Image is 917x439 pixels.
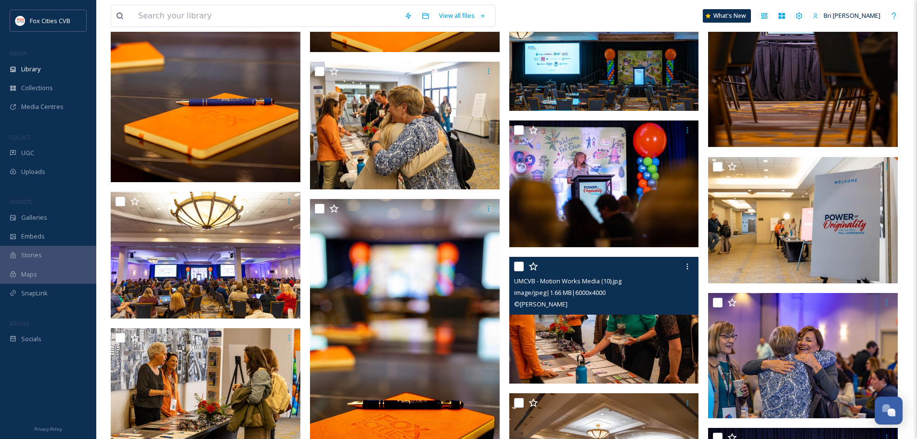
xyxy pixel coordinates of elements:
span: © [PERSON_NAME] [514,300,568,308]
span: Galleries [21,213,47,222]
span: Fox Cities CVB [30,16,70,25]
span: SOCIALS [10,319,29,327]
img: UMCVB - Motion Works Media (10).jpg [509,257,699,384]
span: MEDIA [10,50,26,57]
span: UMCVB - Motion Works Media (10).jpg [514,277,621,285]
span: Maps [21,270,37,279]
span: SnapLink [21,289,48,298]
img: images.png [15,16,25,26]
button: Open Chat [875,397,903,425]
span: Socials [21,334,41,344]
span: WIDGETS [10,198,32,205]
span: Uploads [21,167,45,176]
span: UGC [21,148,34,158]
span: Stories [21,251,42,260]
span: COLLECT [10,133,30,141]
a: Privacy Policy [34,423,62,434]
span: Collections [21,83,53,93]
span: Privacy Policy [34,426,62,432]
input: Search your library [133,5,400,27]
span: Media Centres [21,102,64,111]
img: UMCVB - Motion Works Media (4).jpg [111,192,300,319]
span: Bri [PERSON_NAME] [824,11,880,20]
span: Library [21,65,40,74]
a: Bri [PERSON_NAME] [808,6,885,25]
a: What's New [703,9,751,23]
img: UMCVB - Motion Works Media (29).jpg [708,157,898,283]
img: UMCVB - Motion Works Media (14).jpg [509,120,699,247]
span: Embeds [21,232,45,241]
img: UMCVB - Motion Works Media (25).jpg [708,293,898,418]
span: image/jpeg | 1.66 MB | 6000 x 4000 [514,288,606,297]
a: View all files [434,6,491,25]
img: UMCVB - Motion Works Media (23).jpg [310,62,500,189]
